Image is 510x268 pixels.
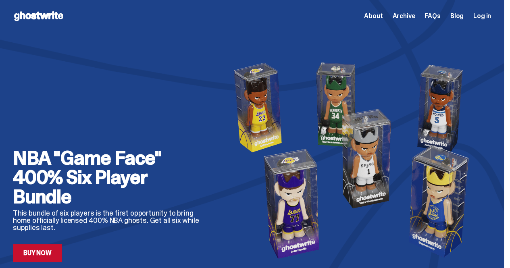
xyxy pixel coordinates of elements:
a: About [364,13,383,19]
a: Buy Now [13,244,62,262]
a: FAQs [425,13,440,19]
a: Log in [473,13,491,19]
p: This bundle of six players is the first opportunity to bring home officially licensed 400% NBA gh... [13,210,207,231]
img: NBA "Game Face" 400% Six Player Bundle [220,58,491,262]
a: Archive [392,13,415,19]
a: Blog [450,13,464,19]
h2: NBA "Game Face" 400% Six Player Bundle [13,148,207,206]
